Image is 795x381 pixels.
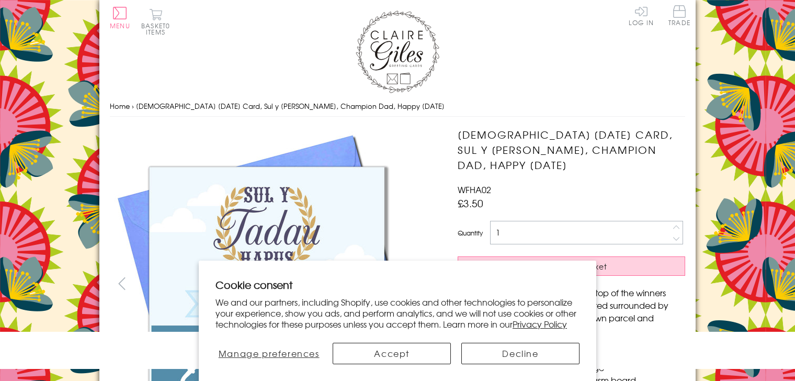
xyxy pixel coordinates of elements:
span: WFHA02 [458,183,491,196]
a: Log In [629,5,654,26]
button: Decline [461,343,580,364]
p: We and our partners, including Shopify, use cookies and other technologies to personalize your ex... [215,297,580,329]
button: Manage preferences [215,343,322,364]
span: Menu [110,21,130,30]
a: Privacy Policy [513,318,567,330]
button: Basket0 items [141,8,170,35]
span: Manage preferences [219,347,320,360]
h2: Cookie consent [215,277,580,292]
img: Claire Giles Greetings Cards [356,10,439,93]
button: prev [110,272,133,295]
nav: breadcrumbs [110,96,685,117]
label: Quantity [458,228,483,238]
a: Trade [668,5,690,28]
span: [DEMOGRAPHIC_DATA] [DATE] Card, Sul y [PERSON_NAME], Champion Dad, Happy [DATE] [136,101,445,111]
a: Home [110,101,130,111]
span: 0 items [146,21,170,37]
button: Menu [110,7,130,29]
span: › [132,101,134,111]
span: Trade [668,5,690,26]
button: Accept [333,343,451,364]
button: Add to Basket [458,256,685,276]
span: £3.50 [458,196,483,210]
h1: [DEMOGRAPHIC_DATA] [DATE] Card, Sul y [PERSON_NAME], Champion Dad, Happy [DATE] [458,127,685,172]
